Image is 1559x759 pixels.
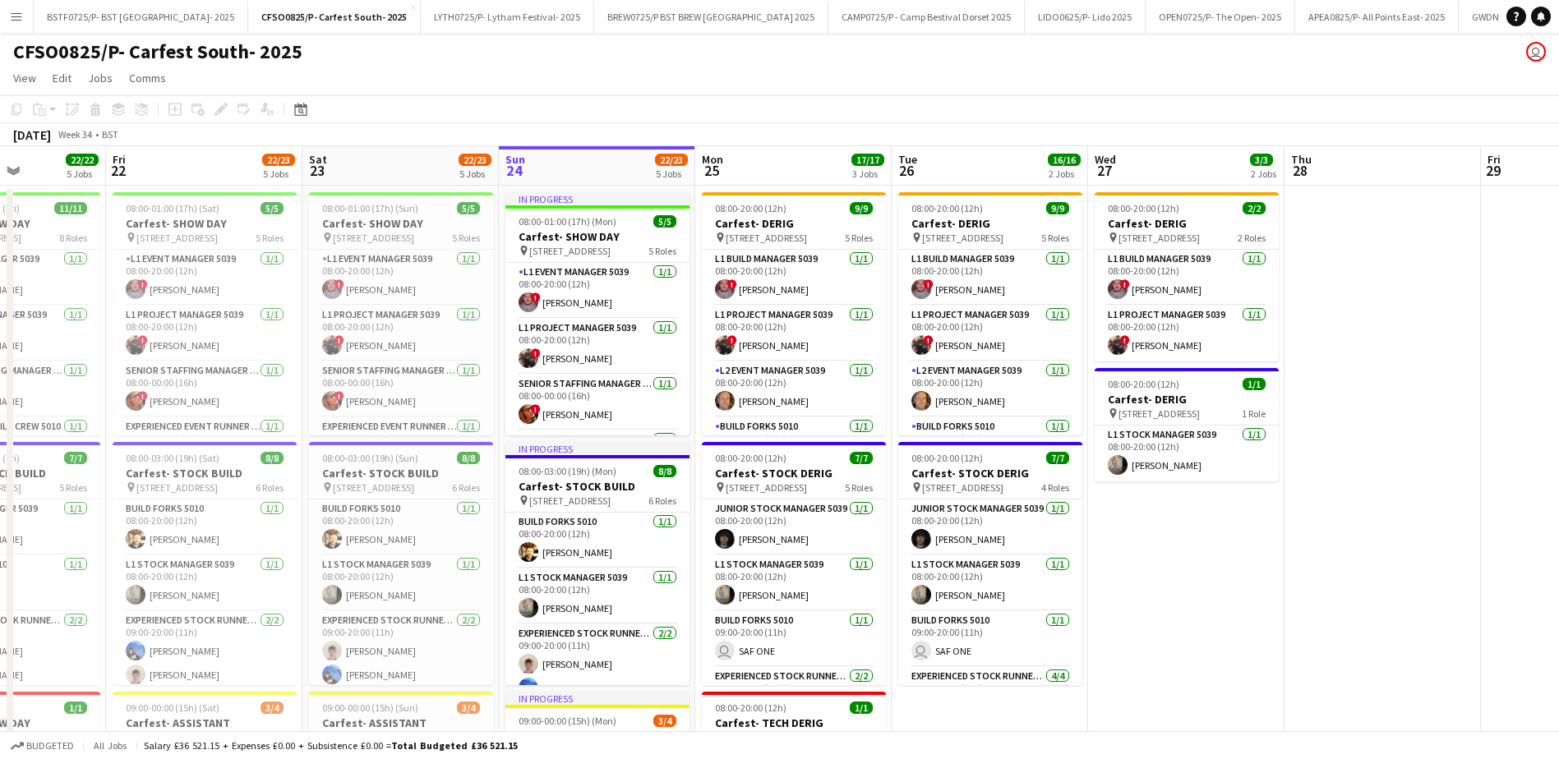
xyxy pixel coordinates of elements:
[421,1,594,33] button: LYTH0725/P- Lytham Festival- 2025
[1526,42,1546,62] app-user-avatar: Grace Shorten
[129,71,166,85] span: Comms
[26,740,74,752] span: Budgeted
[828,1,1025,33] button: CAMP0725/P - Camp Bestival Dorset 2025
[594,1,828,33] button: BREW0725/P BST BREW [GEOGRAPHIC_DATA] 2025
[1295,1,1459,33] button: APEA0825/P- All Points East- 2025
[122,67,173,89] a: Comms
[46,67,78,89] a: Edit
[8,737,76,755] button: Budgeted
[53,71,71,85] span: Edit
[90,739,130,752] span: All jobs
[391,739,518,752] span: Total Budgeted £36 521.15
[34,1,248,33] button: BSTF0725/P- BST [GEOGRAPHIC_DATA]- 2025
[54,128,95,140] span: Week 34
[144,739,518,752] div: Salary £36 521.15 + Expenses £0.00 + Subsistence £0.00 =
[248,1,421,33] button: CFSO0825/P- Carfest South- 2025
[1146,1,1295,33] button: OPEN0725/P- The Open- 2025
[13,39,302,64] h1: CFSO0825/P- Carfest South- 2025
[88,71,113,85] span: Jobs
[102,128,118,140] div: BST
[1025,1,1146,33] button: LIDO0625/P- Lido 2025
[13,126,51,143] div: [DATE]
[7,67,43,89] a: View
[81,67,119,89] a: Jobs
[13,71,36,85] span: View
